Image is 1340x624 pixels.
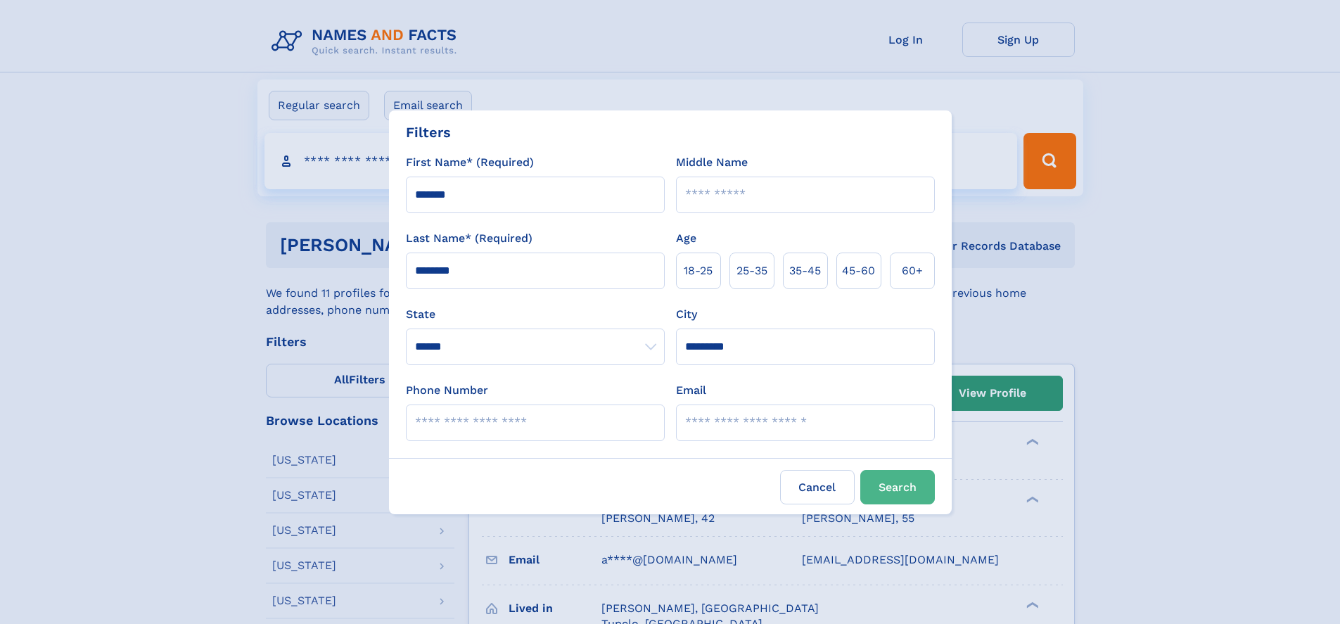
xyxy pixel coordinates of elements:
[676,382,706,399] label: Email
[676,230,696,247] label: Age
[406,230,532,247] label: Last Name* (Required)
[406,154,534,171] label: First Name* (Required)
[860,470,935,504] button: Search
[684,262,713,279] span: 18‑25
[406,306,665,323] label: State
[676,154,748,171] label: Middle Name
[676,306,697,323] label: City
[842,262,875,279] span: 45‑60
[736,262,767,279] span: 25‑35
[780,470,855,504] label: Cancel
[406,382,488,399] label: Phone Number
[406,122,451,143] div: Filters
[789,262,821,279] span: 35‑45
[902,262,923,279] span: 60+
